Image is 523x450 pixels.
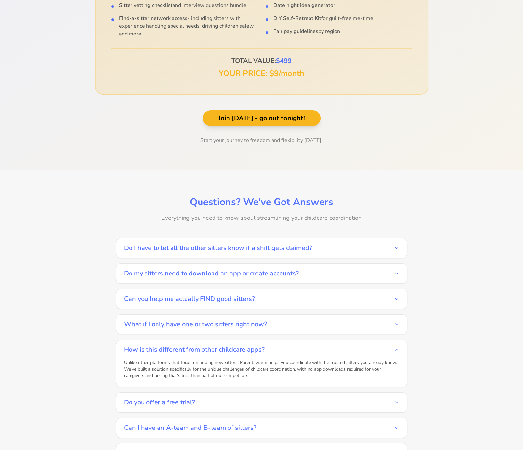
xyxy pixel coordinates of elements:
[124,315,399,334] button: What if I only have one or two sitters right now?
[119,14,258,38] p: - including sitters with experience handling special needs, driving children safely, and more!
[111,56,412,65] p: TOTAL VALUE:
[124,340,399,359] button: How is this different from other childcare apps?
[124,289,399,309] button: Can you help me actually FIND good sitters?
[203,115,321,122] a: Join [DATE] - go out tonight!
[119,2,172,9] span: Sitter vetting checklist
[119,15,187,22] span: Find-a-sitter network access
[276,56,292,65] span: $499
[273,2,335,9] span: Date night idea generator
[273,27,340,35] p: by region
[124,238,399,258] button: Do I have to let all the other sitters know if a shift gets claimed?
[124,264,399,283] button: Do my sitters need to download an app or create accounts?
[39,213,484,222] p: Everything you need to know about streamlining your childcare coordination
[119,1,246,9] p: and interview questions bundle
[39,136,484,144] p: Start your journey to freedom and flexibility [DATE].
[124,393,399,412] button: Do you offer a free trial?
[39,196,484,208] h2: Questions? We've Got Answers
[124,359,399,387] div: Unlike other platforms that focus on finding new sitters, Parentswarm helps you coordinate with t...
[124,418,399,438] button: Can I have an A-team and B-team of sitters?
[124,359,399,387] div: How is this different from other childcare apps?
[273,14,373,22] p: for guilt-free me-time
[273,28,318,35] span: Fair pay guidelines
[273,15,321,22] span: DIY Self-Retreat Kit
[111,68,412,78] p: YOUR PRICE: $9/month
[203,110,321,126] button: Join [DATE] - go out tonight!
